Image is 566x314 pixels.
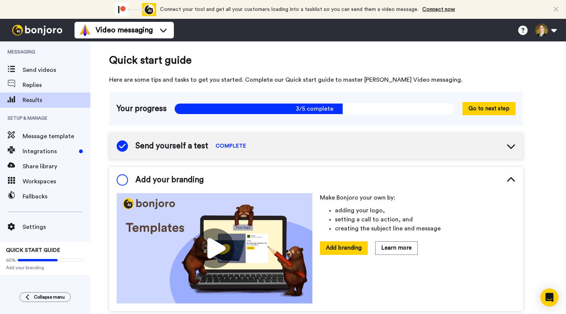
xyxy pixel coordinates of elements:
span: Message template [23,132,90,141]
p: Make Bonjoro your own by: [320,193,516,202]
span: Here are some tips and tasks to get you started. Complete our Quick start guide to master [PERSON... [109,75,523,84]
span: Workspaces [23,177,90,186]
span: Add your branding [135,174,204,186]
img: cf57bf495e0a773dba654a4906436a82.jpg [117,193,312,303]
li: creating the subject line and message [335,224,516,233]
span: 3/5 complete [174,103,455,114]
span: Settings [23,223,90,232]
span: Share library [23,162,90,171]
span: Quick start guide [109,53,523,68]
span: Add your branding [6,265,84,271]
button: Go to next step [463,102,516,115]
span: QUICK START GUIDE [6,248,60,253]
span: 60% [6,257,16,263]
button: Learn more [375,241,418,255]
span: Results [23,96,90,105]
span: Your progress [117,103,167,114]
button: Add branding [320,241,368,255]
span: Integrations [23,147,76,156]
span: Collapse menu [34,294,65,300]
div: animation [115,3,156,16]
span: Send videos [23,66,90,75]
span: Send yourself a test [135,140,208,152]
a: Connect now [422,7,455,12]
span: Replies [23,81,90,90]
span: Fallbacks [23,192,90,201]
img: vm-color.svg [79,24,91,36]
div: Open Intercom Messenger [540,288,558,306]
li: adding your logo, [335,206,516,215]
button: Collapse menu [20,292,71,302]
img: bj-logo-header-white.svg [9,25,65,35]
li: setting a call to action, and [335,215,516,224]
span: Video messaging [96,25,153,35]
span: Connect your tool and get all your customers loading into a tasklist so you can send them a video... [160,7,418,12]
span: COMPLETE [216,142,246,150]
